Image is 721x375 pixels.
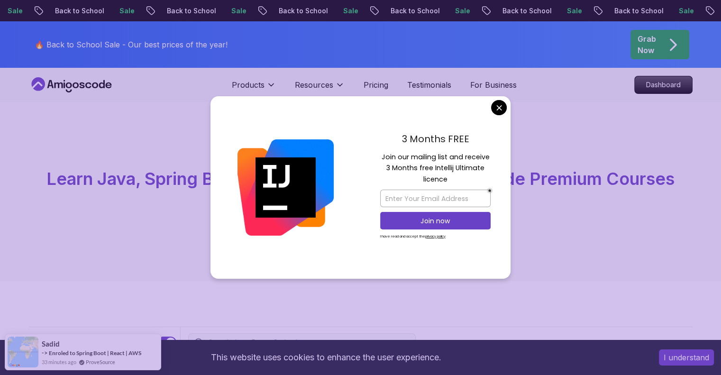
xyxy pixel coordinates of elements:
[335,6,365,16] p: Sale
[207,338,410,347] input: Search Java, React, Spring boot ...
[42,358,76,366] span: 33 minutes ago
[35,39,228,50] p: 🔥 Back to School Sale - Our best prices of the year!
[111,6,142,16] p: Sale
[364,79,388,91] a: Pricing
[86,358,115,366] a: ProveSource
[383,6,447,16] p: Back to School
[271,6,335,16] p: Back to School
[634,76,693,94] a: Dashboard
[232,79,276,98] button: Products
[232,79,265,91] p: Products
[46,168,675,189] span: Learn Java, Spring Boot, DevOps & More with Amigoscode Premium Courses
[447,6,477,16] p: Sale
[559,6,589,16] p: Sale
[494,6,559,16] p: Back to School
[47,6,111,16] p: Back to School
[42,340,60,348] span: Sadid
[635,76,692,93] p: Dashboard
[42,349,48,357] span: ->
[8,337,38,367] img: provesource social proof notification image
[407,79,451,91] a: Testimonials
[470,79,517,91] a: For Business
[638,33,656,56] p: Grab Now
[606,6,671,16] p: Back to School
[295,79,345,98] button: Resources
[7,347,645,368] div: This website uses cookies to enhance the user experience.
[49,349,141,357] a: Enroled to Spring Boot | React | AWS
[671,6,701,16] p: Sale
[159,6,223,16] p: Back to School
[223,6,254,16] p: Sale
[295,79,333,91] p: Resources
[201,196,520,236] p: Master in-demand skills like Java, Spring Boot, DevOps, React, and more through hands-on, expert-...
[659,349,714,366] button: Accept cookies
